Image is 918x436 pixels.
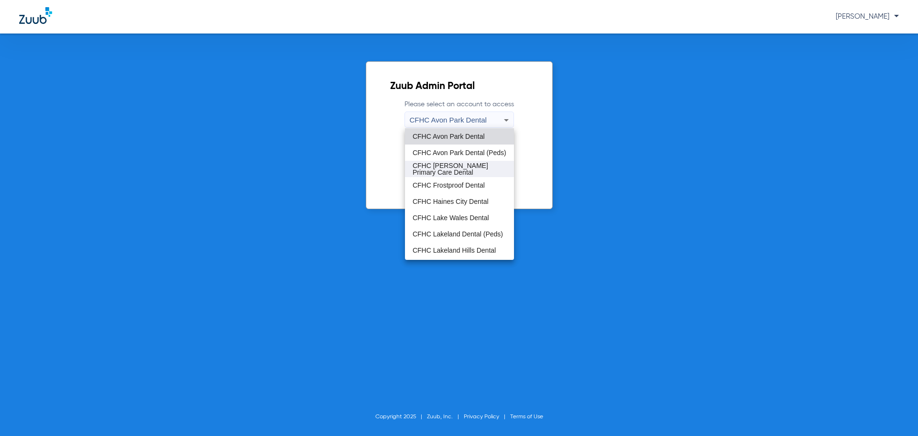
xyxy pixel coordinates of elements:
[413,214,489,221] span: CFHC Lake Wales Dental
[870,390,918,436] iframe: Chat Widget
[413,149,506,156] span: CFHC Avon Park Dental (Peds)
[413,198,489,205] span: CFHC Haines City Dental
[413,247,496,254] span: CFHC Lakeland Hills Dental
[413,133,485,140] span: CFHC Avon Park Dental
[413,231,503,237] span: CFHC Lakeland Dental (Peds)
[413,182,485,189] span: CFHC Frostproof Dental
[413,162,506,176] span: CFHC [PERSON_NAME] Primary Care Dental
